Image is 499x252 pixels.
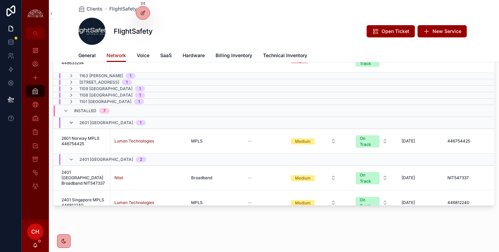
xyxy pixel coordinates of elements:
span: 2401 [GEOGRAPHIC_DATA] [79,157,133,162]
span: 1163 [PERSON_NAME] [79,73,123,79]
a: Billing Inventory [216,49,252,63]
button: Select Button [350,169,393,187]
span: [STREET_ADDRESS] [79,80,119,85]
div: On Track [360,197,375,209]
a: [DATE] [402,200,439,205]
div: 1 [140,120,142,125]
a: 2401 [GEOGRAPHIC_DATA] Broadband NIT547337 [61,170,106,186]
a: -- [248,175,277,181]
div: On Track [360,172,375,184]
span: 2601 [GEOGRAPHIC_DATA] [79,120,133,125]
span: -- [248,200,252,205]
a: MPLS [191,138,240,144]
a: Nitel [114,175,123,181]
a: Nitel [114,175,183,181]
a: 446812240 [447,200,489,205]
div: scrollable content [22,39,49,201]
a: -- [248,200,277,205]
button: Select Button [350,194,393,212]
button: Open Ticket [367,25,415,37]
a: Network [107,49,126,62]
a: Broadband [191,175,240,181]
a: [DATE] [402,138,439,144]
span: Hardware [183,52,205,59]
a: Technical Inventory [263,49,307,63]
div: 1 [139,93,141,98]
a: Select Button [285,171,342,184]
img: App logo [26,9,45,19]
span: 446754425 [447,138,470,144]
span: Billing Inventory [216,52,252,59]
div: Medium [295,200,311,206]
a: NIT547337 [447,175,489,181]
span: Open Ticket [382,28,409,35]
a: SaaS [160,49,172,63]
div: Medium [295,175,311,181]
span: 1101 [GEOGRAPHIC_DATA] [79,99,131,104]
a: General [78,49,96,63]
span: Voice [137,52,149,59]
span: General [78,52,96,59]
a: Lumen Technologies [114,200,183,205]
span: MPLS [191,200,203,205]
div: 1 [126,80,128,85]
span: CH [31,228,39,236]
span: NIT547337 [447,175,469,181]
a: Lumen Technologies [114,138,183,144]
span: Installed [74,108,96,114]
h1: FlightSafety [114,27,153,36]
span: Broadband [191,175,212,181]
div: 1 [138,99,140,104]
span: [DATE] [402,175,415,181]
div: 1 [130,73,131,79]
div: Medium [295,138,311,145]
a: Select Button [350,132,393,151]
a: Lumen Technologies [114,200,154,205]
a: [DATE] [402,175,439,181]
span: New Service [432,28,461,35]
span: 1108 [GEOGRAPHIC_DATA] [79,93,132,98]
a: -- [248,138,277,144]
a: Hardware [183,49,205,63]
button: Select Button [350,132,393,150]
button: Select Button [285,172,341,184]
span: Network [107,52,126,59]
a: Select Button [285,196,342,209]
span: [DATE] [402,200,415,205]
a: 2401 Singapore MPLS 446812240 [61,197,106,208]
button: New Service [418,25,467,37]
span: -- [248,175,252,181]
span: SaaS [160,52,172,59]
div: 2 [140,157,142,162]
a: Voice [137,49,149,63]
a: Clients [78,5,103,12]
a: MPLS [191,200,240,205]
button: Select Button [285,135,341,147]
span: MPLS [191,138,203,144]
a: FlightSafety [109,5,137,12]
div: 7 [103,108,106,114]
span: 446812240 [447,200,469,205]
span: 1109 [GEOGRAPHIC_DATA] [79,86,132,91]
a: Select Button [285,135,342,148]
span: Technical Inventory [263,52,307,59]
button: Select Button [285,197,341,209]
span: Clients [87,5,103,12]
a: 446754425 [447,138,489,144]
a: Lumen Technologies [114,138,154,144]
a: 2601 Norway MPLS 446754425 [61,136,106,147]
div: On Track [360,135,375,148]
div: 1 [139,86,141,91]
span: -- [248,138,252,144]
span: [DATE] [402,138,415,144]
